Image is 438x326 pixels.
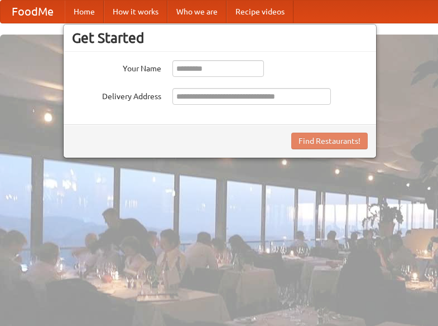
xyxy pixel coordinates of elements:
[72,30,368,46] h3: Get Started
[72,88,161,102] label: Delivery Address
[65,1,104,23] a: Home
[72,60,161,74] label: Your Name
[1,1,65,23] a: FoodMe
[167,1,227,23] a: Who we are
[104,1,167,23] a: How it works
[291,133,368,149] button: Find Restaurants!
[227,1,293,23] a: Recipe videos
